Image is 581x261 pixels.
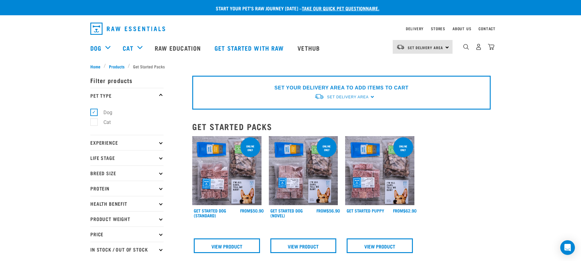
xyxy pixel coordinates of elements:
img: NSP Dog Novel Update [269,136,338,205]
a: Dog [90,43,101,53]
nav: dropdown navigation [85,20,496,37]
a: View Product [194,238,260,253]
div: online only [393,142,413,154]
img: van-moving.png [314,93,324,100]
p: Breed Size [90,165,164,181]
span: FROM [393,209,403,212]
div: $62.90 [393,208,417,213]
img: NPS Puppy Update [345,136,414,205]
a: Cat [123,43,133,53]
label: Cat [94,118,113,126]
img: NSP Dog Standard Update [192,136,262,205]
a: Stores [431,27,445,30]
a: Home [90,63,104,70]
a: View Product [347,238,413,253]
p: Product Weight [90,211,164,227]
img: van-moving.png [396,44,405,50]
a: Products [106,63,128,70]
a: Get Started Puppy [347,209,384,212]
div: online only [317,142,337,154]
div: $50.90 [240,208,264,213]
a: Contact [478,27,496,30]
a: About Us [453,27,471,30]
label: Dog [94,109,115,116]
a: Raw Education [149,36,208,60]
a: take our quick pet questionnaire. [302,7,379,9]
h2: Get Started Packs [192,122,491,131]
p: Price [90,227,164,242]
p: Protein [90,181,164,196]
p: Life Stage [90,150,164,165]
img: user.png [475,44,482,50]
p: Health Benefit [90,196,164,211]
p: In Stock / Out Of Stock [90,242,164,257]
p: Experience [90,135,164,150]
div: online only [240,142,260,154]
span: Set Delivery Area [327,95,369,99]
nav: breadcrumbs [90,63,491,70]
a: Delivery [406,27,424,30]
div: $56.90 [316,208,340,213]
img: home-icon-1@2x.png [463,44,469,50]
a: Get Started Dog (Standard) [194,209,226,216]
img: home-icon@2x.png [488,44,494,50]
span: FROM [316,209,327,212]
a: Get Started Dog (Novel) [270,209,303,216]
a: Get started with Raw [208,36,291,60]
span: Products [109,63,125,70]
p: Filter products [90,73,164,88]
img: Raw Essentials Logo [90,23,165,35]
a: View Product [270,238,337,253]
p: Pet Type [90,88,164,103]
span: Home [90,63,100,70]
p: SET YOUR DELIVERY AREA TO ADD ITEMS TO CART [274,84,408,92]
div: Open Intercom Messenger [560,240,575,255]
span: Set Delivery Area [408,46,443,49]
a: Vethub [291,36,327,60]
span: FROM [240,209,250,212]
